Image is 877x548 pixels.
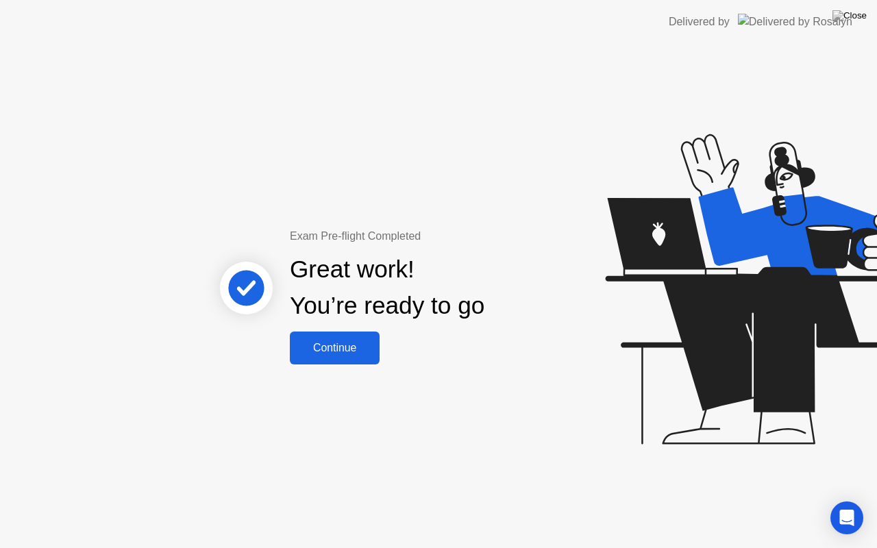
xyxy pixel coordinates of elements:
div: Delivered by [669,14,730,30]
div: Open Intercom Messenger [830,501,863,534]
div: Continue [294,342,375,354]
img: Close [832,10,867,21]
img: Delivered by Rosalyn [738,14,852,29]
div: Great work! You’re ready to go [290,251,484,324]
button: Continue [290,332,380,364]
div: Exam Pre-flight Completed [290,228,573,245]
